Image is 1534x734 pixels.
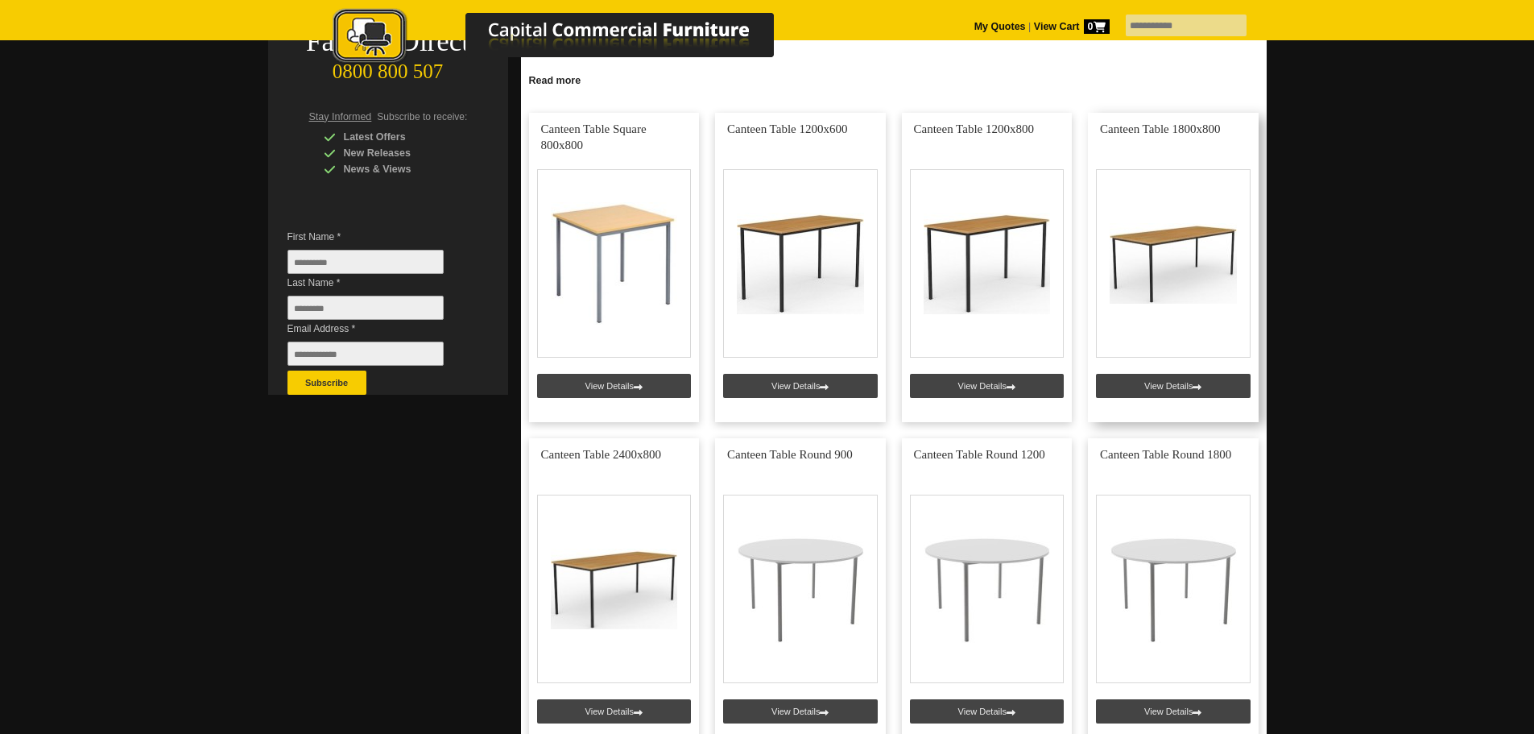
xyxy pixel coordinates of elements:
span: First Name * [287,229,468,245]
span: Subscribe to receive: [377,111,467,122]
input: Last Name * [287,296,444,320]
a: View Cart0 [1031,21,1109,32]
span: Stay Informed [309,111,372,122]
div: Latest Offers [324,129,477,145]
div: 0800 800 507 [268,52,508,83]
a: Capital Commercial Furniture Logo [288,8,852,72]
div: Factory Direct [268,31,508,53]
input: First Name * [287,250,444,274]
span: Last Name * [287,275,468,291]
span: Email Address * [287,321,468,337]
span: 0 [1084,19,1110,34]
a: My Quotes [974,21,1026,32]
div: New Releases [324,145,477,161]
strong: View Cart [1034,21,1110,32]
img: Capital Commercial Furniture Logo [288,8,852,67]
h2: Why Choose Our Canteen Tables? [529,65,1259,89]
a: Click to read more [521,68,1267,89]
input: Email Address * [287,342,444,366]
button: Subscribe [287,371,366,395]
div: News & Views [324,161,477,177]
